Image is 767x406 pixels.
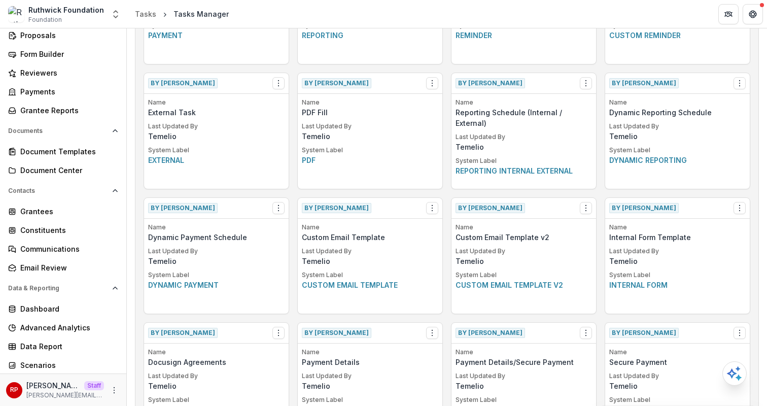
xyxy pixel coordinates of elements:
[148,203,218,213] span: By [PERSON_NAME]
[580,202,592,214] button: Options
[609,328,679,338] span: By [PERSON_NAME]
[456,232,592,243] p: Custom Email Template v2
[609,395,746,404] p: System Label
[302,381,438,391] p: Temelio
[173,9,229,19] div: Tasks Manager
[10,387,18,393] div: Ruthwick Pathireddy
[609,30,746,41] p: Custom reminder
[20,30,114,41] div: Proposals
[734,77,746,89] button: Options
[4,357,122,374] a: Scenarios
[302,348,438,357] p: Name
[131,7,160,21] a: Tasks
[148,328,218,338] span: By [PERSON_NAME]
[20,206,114,217] div: Grantees
[302,371,438,381] p: Last Updated By
[456,357,592,367] p: Payment Details/Secure Payment
[302,155,438,165] p: Pdf
[4,280,122,296] button: Open Data & Reporting
[4,259,122,276] a: Email Review
[4,203,122,220] a: Grantees
[456,165,592,176] p: Reporting internal external
[609,203,679,213] span: By [PERSON_NAME]
[20,86,114,97] div: Payments
[456,280,592,290] p: Custom email template v2
[148,78,218,88] span: By [PERSON_NAME]
[302,247,438,256] p: Last Updated By
[148,247,285,256] p: Last Updated By
[426,202,438,214] button: Options
[148,232,285,243] p: Dynamic Payment Schedule
[456,78,525,88] span: By [PERSON_NAME]
[609,155,746,165] p: Dynamic reporting
[4,183,122,199] button: Open Contacts
[4,123,122,139] button: Open Documents
[4,143,122,160] a: Document Templates
[609,78,679,88] span: By [PERSON_NAME]
[4,241,122,257] a: Communications
[456,223,592,232] p: Name
[26,380,80,391] p: [PERSON_NAME]
[148,256,285,266] p: Temelio
[148,270,285,280] p: System Label
[302,107,438,118] p: PDF Fill
[20,105,114,116] div: Grantee Reports
[148,98,285,107] p: Name
[4,222,122,239] a: Constituents
[109,4,123,24] button: Open entity switcher
[456,107,592,128] p: Reporting Schedule (Internal / External)
[580,77,592,89] button: Options
[148,371,285,381] p: Last Updated By
[148,146,285,155] p: System Label
[609,146,746,155] p: System Label
[456,371,592,381] p: Last Updated By
[20,322,114,333] div: Advanced Analytics
[302,98,438,107] p: Name
[456,132,592,142] p: Last Updated By
[609,122,746,131] p: Last Updated By
[28,15,62,24] span: Foundation
[609,348,746,357] p: Name
[20,165,114,176] div: Document Center
[302,122,438,131] p: Last Updated By
[609,223,746,232] p: Name
[609,98,746,107] p: Name
[4,162,122,179] a: Document Center
[426,77,438,89] button: Options
[456,395,592,404] p: System Label
[148,131,285,142] p: Temelio
[20,225,114,235] div: Constituents
[456,156,592,165] p: System Label
[302,203,371,213] span: By [PERSON_NAME]
[456,256,592,266] p: Temelio
[609,232,746,243] p: Internal Form Template
[302,395,438,404] p: System Label
[148,395,285,404] p: System Label
[148,155,285,165] p: External
[108,384,120,396] button: More
[148,122,285,131] p: Last Updated By
[456,142,592,152] p: Temelio
[8,285,108,292] span: Data & Reporting
[302,146,438,155] p: System Label
[272,327,285,339] button: Options
[302,30,438,41] p: Reporting
[4,102,122,119] a: Grantee Reports
[148,280,285,290] p: Dynamic payment
[456,30,592,41] p: Reminder
[302,357,438,367] p: Payment Details
[456,203,525,213] span: By [PERSON_NAME]
[609,381,746,391] p: Temelio
[456,98,592,107] p: Name
[734,327,746,339] button: Options
[4,27,122,44] a: Proposals
[4,83,122,100] a: Payments
[272,202,285,214] button: Options
[4,64,122,81] a: Reviewers
[302,280,438,290] p: Custom email template
[20,146,114,157] div: Document Templates
[4,46,122,62] a: Form Builder
[718,4,739,24] button: Partners
[609,280,746,290] p: Internal form
[148,223,285,232] p: Name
